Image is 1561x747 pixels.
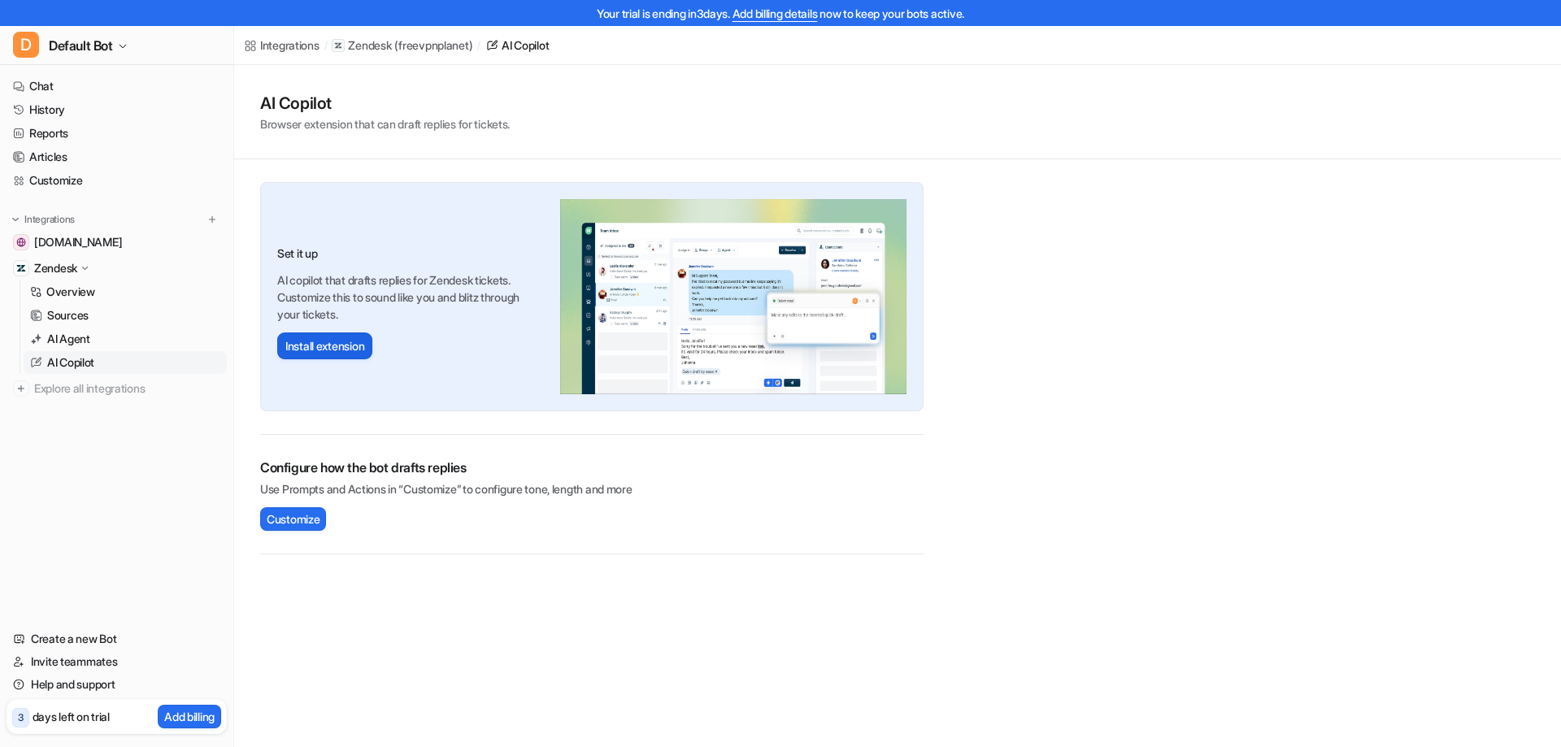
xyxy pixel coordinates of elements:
[7,377,227,400] a: Explore all integrations
[260,37,320,54] div: Integrations
[7,145,227,168] a: Articles
[24,213,75,226] p: Integrations
[47,354,94,371] p: AI Copilot
[277,332,372,359] button: Install extension
[260,480,924,497] p: Use Prompts and Actions in “Customize” to configure tone, length and more
[47,331,90,347] p: AI Agent
[7,169,227,192] a: Customize
[394,37,472,54] p: ( freevpnplanet )
[47,307,89,324] p: Sources
[485,37,549,54] a: AI Copilot
[18,710,24,725] p: 3
[560,199,907,394] img: Zendesk AI Copilot
[16,263,26,273] img: Zendesk
[502,37,549,54] div: AI Copilot
[24,351,227,374] a: AI Copilot
[7,98,227,121] a: History
[49,34,113,57] span: Default Bot
[33,708,110,725] p: days left on trial
[260,115,510,132] p: Browser extension that can draft replies for tickets.
[164,708,215,725] p: Add billing
[348,37,391,54] p: Zendesk
[7,75,227,98] a: Chat
[13,380,29,397] img: explore all integrations
[7,628,227,650] a: Create a new Bot
[324,38,328,53] span: /
[158,705,221,728] button: Add billing
[7,211,80,228] button: Integrations
[277,245,544,262] h3: Set it up
[477,38,480,53] span: /
[277,271,544,323] p: AI copilot that drafts replies for Zendesk tickets. Customize this to sound like you and blitz th...
[267,510,320,528] span: Customize
[244,37,320,54] a: Integrations
[7,673,227,696] a: Help and support
[24,280,227,303] a: Overview
[260,507,326,531] button: Customize
[733,7,818,20] a: Add billing details
[207,214,218,225] img: menu_add.svg
[34,376,220,402] span: Explore all integrations
[260,458,924,477] h2: Configure how the bot drafts replies
[260,91,510,115] h1: AI Copilot
[10,214,21,225] img: expand menu
[24,328,227,350] a: AI Agent
[7,231,227,254] a: freeplanetvpn.com[DOMAIN_NAME]
[13,32,39,58] span: D
[24,304,227,327] a: Sources
[16,237,26,247] img: freeplanetvpn.com
[7,122,227,145] a: Reports
[34,234,122,250] span: [DOMAIN_NAME]
[46,284,95,300] p: Overview
[34,260,77,276] p: Zendesk
[332,37,472,54] a: Zendesk(freevpnplanet)
[7,650,227,673] a: Invite teammates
